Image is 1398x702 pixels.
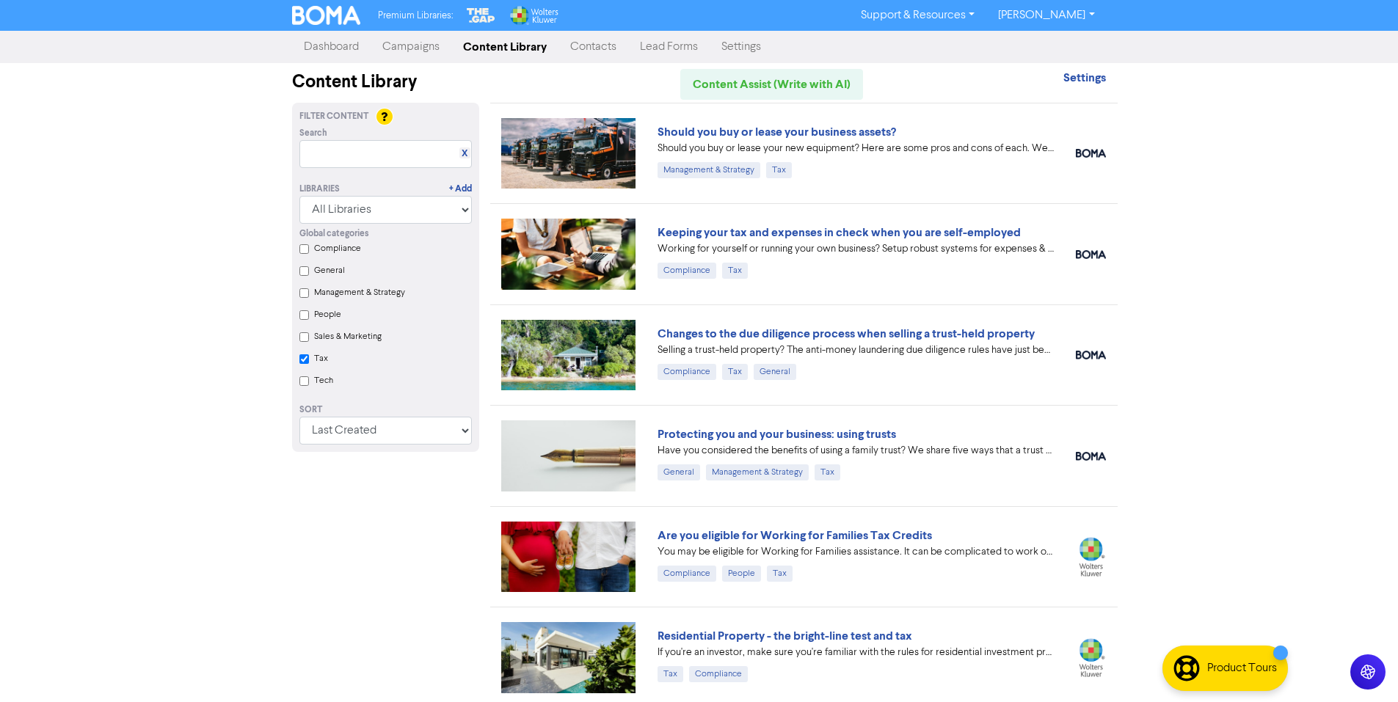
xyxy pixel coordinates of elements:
[1076,250,1106,259] img: boma_accounting
[299,403,472,417] div: Sort
[658,141,1054,156] div: Should you buy or lease your new equipment? Here are some pros and cons of each. We also can revi...
[986,4,1106,27] a: [PERSON_NAME]
[314,264,345,277] label: General
[462,148,467,159] a: X
[658,629,912,643] a: Residential Property - the bright-line test and tax
[658,343,1054,358] div: Selling a trust-held property? The anti-money laundering due diligence rules have just been simpl...
[658,162,760,178] div: Management & Strategy
[465,6,497,25] img: The Gap
[292,6,361,25] img: BOMA Logo
[658,125,896,139] a: Should you buy or lease your business assets?
[628,32,710,62] a: Lead Forms
[1325,632,1398,702] iframe: Chat Widget
[509,6,558,25] img: Wolters Kluwer
[815,464,840,480] div: Tax
[314,242,361,255] label: Compliance
[558,32,628,62] a: Contacts
[314,308,341,321] label: People
[722,566,761,582] div: People
[1076,452,1106,461] img: boma
[292,32,371,62] a: Dashboard
[658,666,683,682] div: Tax
[1063,73,1106,84] a: Settings
[1076,638,1106,677] img: wolters_kluwer
[658,443,1054,458] div: Have you considered the benefits of using a family trust? We share five ways that a trust can hel...
[451,32,558,62] a: Content Library
[658,645,1054,660] div: If you're an investor, make sure you're familiar with the rules for residential investment proper...
[299,183,340,196] div: Libraries
[658,544,1054,560] div: You may be eligible for Working for Families assistance. It can be complicated to work out your e...
[766,162,792,178] div: Tax
[658,241,1054,257] div: Working for yourself or running your own business? Setup robust systems for expenses & tax requir...
[1076,149,1106,158] img: boma_accounting
[658,263,716,279] div: Compliance
[314,374,333,387] label: Tech
[314,352,328,365] label: Tax
[292,69,479,95] div: Content Library
[299,127,327,140] span: Search
[754,364,796,380] div: General
[658,566,716,582] div: Compliance
[1076,537,1106,576] img: wolters_kluwer
[722,364,748,380] div: Tax
[710,32,773,62] a: Settings
[689,666,748,682] div: Compliance
[658,464,700,480] div: General
[299,227,472,241] div: Global categories
[658,364,716,380] div: Compliance
[371,32,451,62] a: Campaigns
[1076,351,1106,359] img: boma
[658,225,1021,240] a: Keeping your tax and expenses in check when you are self-employed
[314,330,382,343] label: Sales & Marketing
[449,183,472,196] a: + Add
[722,263,748,279] div: Tax
[849,4,986,27] a: Support & Resources
[378,11,453,21] span: Premium Libraries:
[767,566,793,582] div: Tax
[680,69,863,100] a: Content Assist (Write with AI)
[1063,70,1106,85] strong: Settings
[658,427,896,442] a: Protecting you and your business: using trusts
[658,528,932,543] a: Are you eligible for Working for Families Tax Credits
[706,464,809,480] div: Management & Strategy
[658,326,1035,341] a: Changes to the due diligence process when selling a trust-held property
[299,110,472,123] div: Filter Content
[314,286,405,299] label: Management & Strategy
